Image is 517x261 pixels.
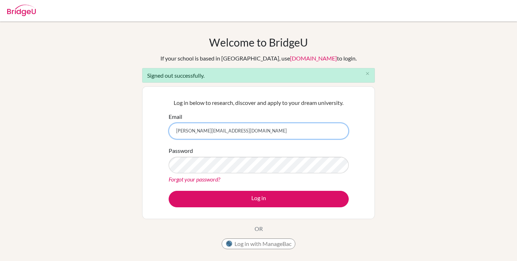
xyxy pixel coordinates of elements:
[169,98,349,107] p: Log in below to research, discover and apply to your dream university.
[7,5,36,16] img: Bridge-U
[169,176,220,183] a: Forgot your password?
[365,71,370,76] i: close
[169,112,182,121] label: Email
[169,146,193,155] label: Password
[360,68,375,79] button: Close
[160,54,357,63] div: If your school is based in [GEOGRAPHIC_DATA], use to login.
[169,191,349,207] button: Log in
[222,238,295,249] button: Log in with ManageBac
[255,224,263,233] p: OR
[290,55,337,62] a: [DOMAIN_NAME]
[209,36,308,49] h1: Welcome to BridgeU
[142,68,375,83] div: Signed out successfully.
